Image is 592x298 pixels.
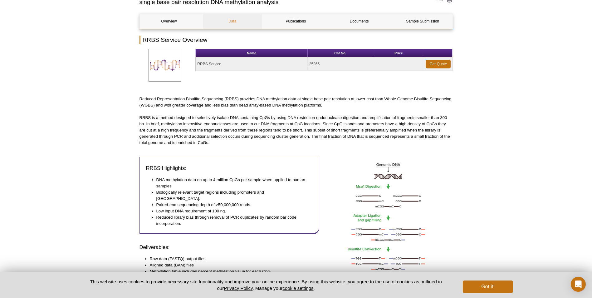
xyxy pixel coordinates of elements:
[203,14,262,29] a: Data
[140,14,198,29] a: Overview
[308,49,374,57] th: Cat No.
[282,286,313,291] button: cookie settings
[150,256,313,262] li: Raw data (FASTQ) output files
[156,177,307,189] li: DNA methylation data on up to 4 million CpGs per sample when applied to human samples.
[393,14,452,29] a: Sample Submission
[139,244,320,251] h3: Deliverables:
[156,189,307,202] li: Biologically relevant target regions including promoters and [GEOGRAPHIC_DATA].
[79,278,453,291] p: This website uses cookies to provide necessary site functionality and improve your online experie...
[156,208,307,214] li: Low input DNA requirement of 100 ng.
[308,57,374,71] td: 25265
[139,36,453,44] h2: RRBS Service Overview
[426,60,451,68] a: Get Quote
[149,49,181,82] img: Reduced Representation Bisulfite Sequencing (RRBS)
[150,262,313,268] li: Aligned data (BAM) files
[146,165,313,172] h3: RRBS Highlights:
[139,115,453,146] p: RRBS is a method designed to selectively isolate DNA containing CpGs by using DNA restriction end...
[156,214,307,227] li: Reduced library bias through removal of PCR duplicates by random bar code incorporation.
[373,49,424,57] th: Price
[267,14,325,29] a: Publications
[463,281,513,293] button: Got it!
[571,277,586,292] div: Open Intercom Messenger
[139,96,453,108] p: Reduced Representation Bisulfite Sequencing (RRBS) provides DNA methylation data at single base p...
[330,14,389,29] a: Documents
[196,57,307,71] td: RRBS Service
[150,268,313,275] li: Methylation table includes percent methylation value for each CpG
[196,49,307,57] th: Name
[156,202,307,208] li: Paired-end sequencing depth of >50,000,000 reads.
[224,286,252,291] a: Privacy Policy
